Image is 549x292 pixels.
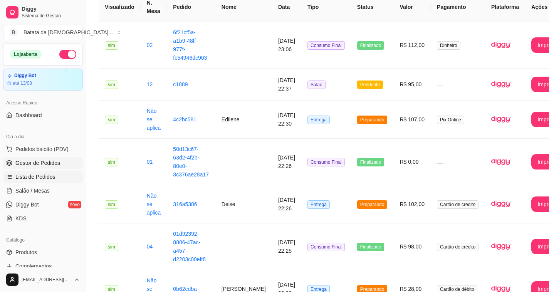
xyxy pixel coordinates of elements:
span: Consumo Final [307,158,345,166]
span: Dinheiro [437,41,460,50]
span: Diggy [22,6,80,13]
td: [DATE] 22:26 [272,139,301,185]
a: 50d13c67-63d2-4f2b-80e0-3c376ae28a17 [173,146,209,178]
div: Catálogo [3,234,83,246]
span: Finalizado [357,243,384,251]
span: Diggy Bot [15,201,39,208]
a: 02 [147,42,153,48]
td: R$ 95,00 [393,69,431,101]
span: Gestor de Pedidos [15,159,60,167]
a: Dashboard [3,109,83,121]
a: 4c2bc581 [173,116,196,123]
td: Deise [215,185,272,223]
span: Pix Online [437,116,464,124]
img: diggy [491,152,510,171]
a: c1889 [173,81,188,87]
a: KDS [3,212,83,225]
a: Não se aplica [147,193,161,216]
span: Consumo Final [307,243,345,251]
a: DiggySistema de Gestão [3,3,83,22]
span: Salão / Mesas [15,187,50,195]
td: R$ 112,00 [393,22,431,69]
span: KDS [15,215,27,222]
span: Entrega [307,200,330,209]
td: R$ 102,00 [393,185,431,223]
td: [DATE] 22:26 [272,185,301,223]
a: 01 [147,159,153,165]
article: até 13/08 [13,80,32,86]
img: diggy [491,195,510,214]
td: [DATE] 22:37 [272,69,301,101]
span: Finalizado [357,158,384,166]
button: Pedidos balcão (PDV) [3,143,83,155]
a: Diggy Botaté 13/08 [3,69,83,91]
span: B [10,29,17,36]
a: Diggy Botnovo [3,198,83,211]
div: Dia a dia [3,131,83,143]
span: Produtos [15,248,37,256]
td: R$ 0,00 [393,139,431,185]
td: [DATE] 22:30 [272,101,301,139]
img: diggy [491,110,510,129]
span: Dashboard [15,111,42,119]
a: Complementos [3,260,83,272]
span: sim [105,81,118,89]
td: [DATE] 22:25 [272,223,301,270]
span: Preparando [357,200,388,209]
a: Produtos [3,246,83,258]
a: Salão / Mesas [3,185,83,197]
span: Cartão de crédito [437,200,478,209]
span: Sistema de Gestão [22,13,80,19]
span: Pedidos balcão (PDV) [15,145,69,153]
img: diggy [491,237,510,256]
span: Salão [307,81,326,89]
a: 316a5386 [173,201,197,207]
div: Loja aberta [10,50,42,59]
a: 12 [147,81,153,87]
span: sim [105,243,118,251]
span: sim [105,158,118,166]
span: Finalizado [357,41,384,50]
button: Select a team [3,25,83,40]
a: 04 [147,243,153,250]
span: Preparando [357,116,388,124]
img: diggy [491,35,510,55]
span: Consumo Final [307,41,345,50]
span: sim [105,116,118,124]
span: Pendente [357,81,383,89]
a: Lista de Pedidos [3,171,83,183]
div: Batata da [DEMOGRAPHIC_DATA] ... [24,29,113,36]
a: 6f21cf5a-a1b9-48ff-977f-fc54946dc903 [173,29,207,61]
td: R$ 98,00 [393,223,431,270]
a: Gestor de Pedidos [3,157,83,169]
article: Diggy Bot [14,73,36,79]
span: Complementos [15,262,52,270]
div: Acesso Rápido [3,97,83,109]
button: Alterar Status [59,50,76,59]
span: Cartão de crédito [437,243,478,251]
td: [DATE] 23:06 [272,22,301,69]
span: sim [105,41,118,50]
button: [EMAIL_ADDRESS][DOMAIN_NAME] [3,270,83,289]
a: 0b62cdba [173,286,197,292]
td: Edilene [215,101,272,139]
span: sim [105,200,118,209]
td: R$ 107,00 [393,101,431,139]
a: 01d92392-8806-47ac-a457-d2203c00eff8 [173,231,206,262]
span: [EMAIL_ADDRESS][DOMAIN_NAME] [22,277,71,283]
img: diggy [491,75,510,94]
a: Não se aplica [147,108,161,131]
span: Lista de Pedidos [15,173,55,181]
span: Entrega [307,116,330,124]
